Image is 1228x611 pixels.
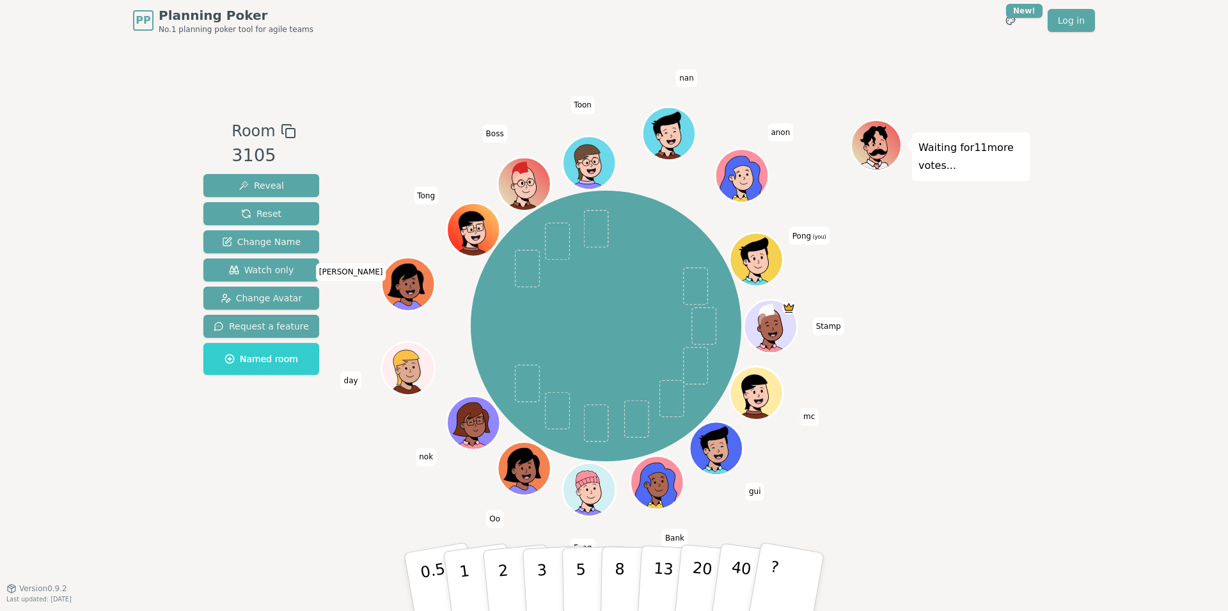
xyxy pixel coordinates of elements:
div: New! [1006,4,1043,18]
button: Reveal [203,174,319,197]
span: Click to change your name [414,186,438,204]
div: 3105 [232,143,295,169]
span: Watch only [229,264,294,276]
span: Named room [224,353,298,365]
span: Reset [241,207,281,220]
a: Log in [1048,9,1095,32]
span: Click to change your name [341,371,361,389]
button: Reset [203,202,319,225]
span: Click to change your name [676,69,697,87]
button: Change Name [203,230,319,253]
span: Click to change your name [662,528,688,546]
span: Click to change your name [813,317,844,335]
button: Version0.9.2 [6,583,67,594]
span: Version 0.9.2 [19,583,67,594]
span: Reveal [239,179,284,192]
button: Named room [203,343,319,375]
span: Request a feature [214,320,309,333]
button: Request a feature [203,315,319,338]
span: Click to change your name [800,408,818,425]
span: No.1 planning poker tool for agile teams [159,24,313,35]
span: Click to change your name [571,538,595,556]
span: Click to change your name [571,96,595,114]
span: Room [232,120,275,143]
button: Click to change your avatar [731,234,781,284]
span: Change Avatar [221,292,303,305]
span: Stamp is the host [782,301,795,315]
a: PPPlanning PokerNo.1 planning poker tool for agile teams [133,6,313,35]
span: Change Name [222,235,301,248]
button: Change Avatar [203,287,319,310]
span: (you) [811,234,826,239]
p: Waiting for 11 more votes... [918,139,1023,175]
span: Click to change your name [486,510,503,528]
span: Last updated: [DATE] [6,596,72,603]
span: Click to change your name [789,226,830,244]
span: Click to change your name [416,448,436,466]
span: Click to change your name [316,263,386,281]
span: Click to change your name [767,123,793,141]
span: PP [136,13,150,28]
button: Watch only [203,258,319,282]
span: Planning Poker [159,6,313,24]
span: Click to change your name [746,482,764,500]
button: New! [999,9,1022,32]
span: Click to change your name [483,124,507,142]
